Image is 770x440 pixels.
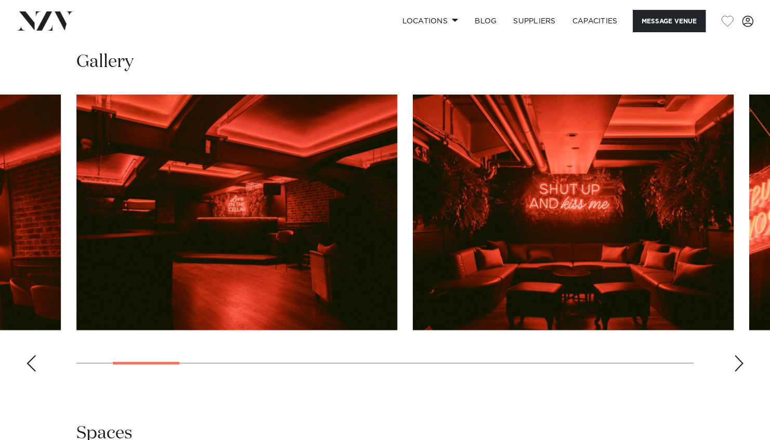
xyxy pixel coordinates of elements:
a: Capacities [564,10,626,32]
swiper-slide: 3 / 17 [413,95,734,330]
a: SUPPLIERS [505,10,564,32]
img: nzv-logo.png [17,11,73,30]
swiper-slide: 2 / 17 [76,95,397,330]
a: Locations [394,10,466,32]
a: BLOG [466,10,505,32]
h2: Gallery [76,50,134,74]
button: Message Venue [633,10,706,32]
